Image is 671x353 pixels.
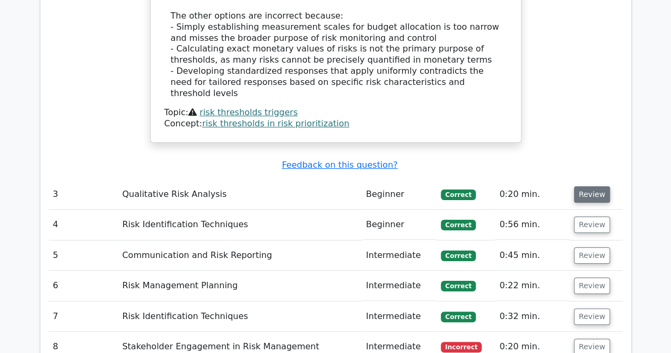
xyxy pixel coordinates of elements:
td: Risk Management Planning [118,271,362,301]
td: 0:22 min. [495,271,569,301]
span: Correct [441,251,475,261]
td: Intermediate [362,302,437,332]
button: Review [574,278,610,294]
a: Feedback on this question? [282,160,397,170]
button: Review [574,217,610,233]
span: Correct [441,220,475,230]
div: Concept: [164,118,507,130]
td: 4 [49,210,118,240]
td: Beginner [362,210,437,240]
span: Correct [441,312,475,322]
a: risk thresholds triggers [199,107,298,117]
td: Risk Identification Techniques [118,210,362,240]
td: 0:20 min. [495,179,569,210]
button: Review [574,308,610,325]
td: 0:56 min. [495,210,569,240]
td: 7 [49,302,118,332]
span: Correct [441,190,475,200]
a: risk thresholds in risk prioritization [202,118,349,128]
td: Intermediate [362,271,437,301]
td: Intermediate [362,240,437,271]
td: 0:45 min. [495,240,569,271]
span: Correct [441,281,475,291]
td: Qualitative Risk Analysis [118,179,362,210]
td: 6 [49,271,118,301]
button: Review [574,247,610,264]
td: 5 [49,240,118,271]
td: Beginner [362,179,437,210]
button: Review [574,186,610,203]
td: Risk Identification Techniques [118,302,362,332]
td: 0:32 min. [495,302,569,332]
div: Topic: [164,107,507,118]
td: 3 [49,179,118,210]
td: Communication and Risk Reporting [118,240,362,271]
span: Incorrect [441,342,482,352]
